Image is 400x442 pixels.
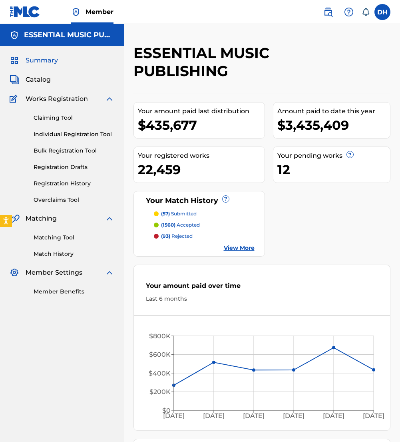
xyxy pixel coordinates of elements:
[161,233,193,240] p: rejected
[146,281,378,295] div: Your amount paid over time
[34,130,114,139] a: Individual Registration Tool
[223,196,229,202] span: ?
[224,244,255,252] a: View More
[34,147,114,155] a: Bulk Registration Tool
[347,151,353,158] span: ?
[277,161,390,179] div: 12
[105,214,114,223] img: expand
[34,287,114,296] a: Member Benefits
[149,370,171,377] tspan: $400K
[161,221,200,229] p: accepted
[154,221,255,229] a: (1560) accepted
[374,4,390,20] div: User Menu
[26,94,88,104] span: Works Registration
[341,4,357,20] div: Help
[34,114,114,122] a: Claiming Tool
[26,56,58,65] span: Summary
[277,151,390,161] div: Your pending works
[34,250,114,258] a: Match History
[203,412,225,420] tspan: [DATE]
[10,56,19,65] img: Summary
[133,44,331,80] h2: ESSENTIAL MUSIC PUBLISHING
[138,106,265,116] div: Your amount paid last distribution
[323,7,333,17] img: search
[161,211,170,217] span: (57)
[144,195,255,206] div: Your Match History
[10,75,19,84] img: Catalog
[10,6,40,18] img: MLC Logo
[138,116,265,134] div: $435,677
[149,388,171,396] tspan: $200K
[138,161,265,179] div: 22,459
[277,116,390,134] div: $3,435,409
[163,412,185,420] tspan: [DATE]
[323,412,345,420] tspan: [DATE]
[86,7,113,16] span: Member
[378,302,400,366] iframe: Resource Center
[10,268,19,277] img: Member Settings
[10,214,20,223] img: Matching
[154,233,255,240] a: (93) rejected
[362,8,370,16] div: Notifications
[138,151,265,161] div: Your registered works
[10,75,51,84] a: CatalogCatalog
[277,106,390,116] div: Amount paid to date this year
[149,332,171,340] tspan: $800K
[363,412,385,420] tspan: [DATE]
[149,351,171,358] tspan: $600K
[344,7,354,17] img: help
[161,222,175,228] span: (1560)
[34,233,114,242] a: Matching Tool
[10,56,58,65] a: SummarySummary
[154,210,255,217] a: (57) submitted
[105,268,114,277] img: expand
[10,30,19,40] img: Accounts
[320,4,336,20] a: Public Search
[283,412,305,420] tspan: [DATE]
[34,163,114,171] a: Registration Drafts
[10,94,20,104] img: Works Registration
[162,407,171,414] tspan: $0
[24,30,114,40] h5: ESSENTIAL MUSIC PUBLISHING
[26,268,82,277] span: Member Settings
[161,210,197,217] p: submitted
[71,7,81,17] img: Top Rightsholder
[26,75,51,84] span: Catalog
[146,295,378,303] div: Last 6 months
[161,233,170,239] span: (93)
[26,214,57,223] span: Matching
[105,94,114,104] img: expand
[34,196,114,204] a: Overclaims Tool
[243,412,265,420] tspan: [DATE]
[34,179,114,188] a: Registration History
